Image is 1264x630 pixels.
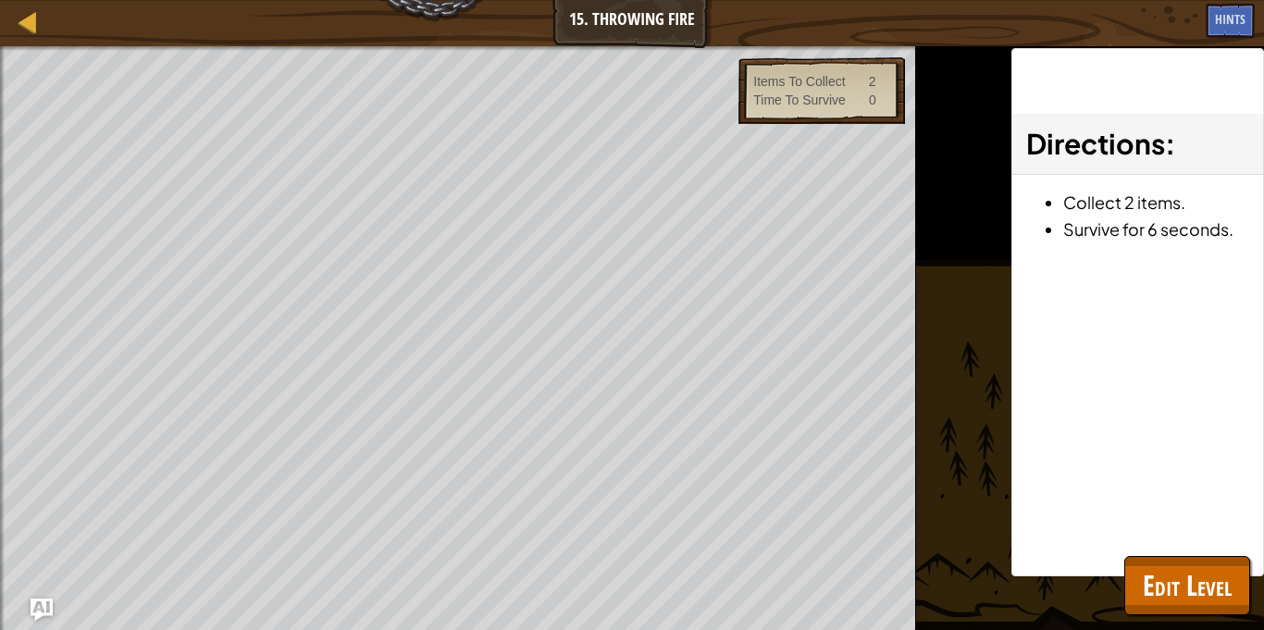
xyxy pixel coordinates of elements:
div: 0 [869,91,876,109]
div: Items To Collect [753,72,845,91]
div: 2 [869,72,876,91]
button: Ask AI [31,599,53,621]
button: Edit Level [1124,556,1250,615]
li: Survive for 6 seconds. [1063,216,1249,242]
div: Time To Survive [753,91,846,109]
li: Collect 2 items. [1063,189,1249,216]
span: Edit Level [1143,566,1232,604]
span: Directions [1026,126,1165,161]
span: Hints [1215,10,1245,28]
h3: : [1026,123,1249,165]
